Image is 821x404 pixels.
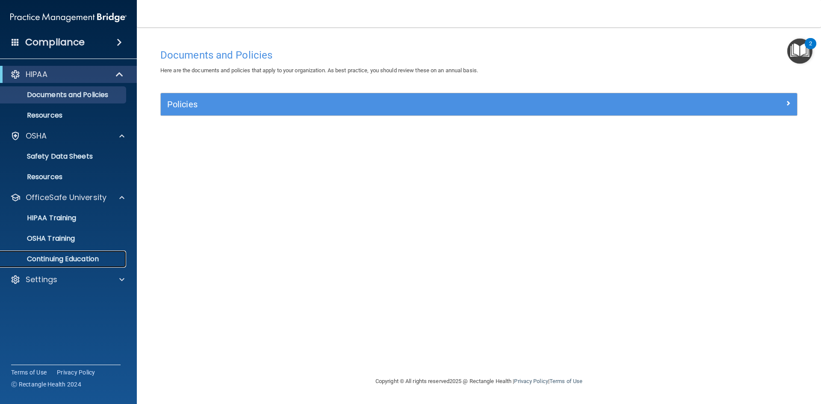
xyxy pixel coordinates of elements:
[25,36,85,48] h4: Compliance
[6,255,122,263] p: Continuing Education
[6,91,122,99] p: Documents and Policies
[809,44,812,55] div: 2
[11,368,47,377] a: Terms of Use
[6,173,122,181] p: Resources
[323,368,635,395] div: Copyright © All rights reserved 2025 @ Rectangle Health | |
[11,380,81,389] span: Ⓒ Rectangle Health 2024
[6,111,122,120] p: Resources
[26,69,47,80] p: HIPAA
[26,274,57,285] p: Settings
[10,274,124,285] a: Settings
[167,97,791,111] a: Policies
[6,152,122,161] p: Safety Data Sheets
[10,131,124,141] a: OSHA
[6,214,76,222] p: HIPAA Training
[160,67,478,74] span: Here are the documents and policies that apply to your organization. As best practice, you should...
[167,100,632,109] h5: Policies
[6,234,75,243] p: OSHA Training
[10,9,127,26] img: PMB logo
[787,38,812,64] button: Open Resource Center, 2 new notifications
[10,69,124,80] a: HIPAA
[26,131,47,141] p: OSHA
[26,192,106,203] p: OfficeSafe University
[160,50,797,61] h4: Documents and Policies
[514,378,548,384] a: Privacy Policy
[10,192,124,203] a: OfficeSafe University
[549,378,582,384] a: Terms of Use
[57,368,95,377] a: Privacy Policy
